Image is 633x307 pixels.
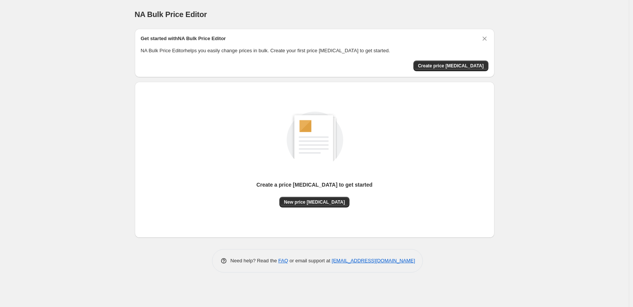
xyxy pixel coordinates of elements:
span: New price [MEDICAL_DATA] [284,199,345,205]
button: Create price change job [413,61,488,71]
a: [EMAIL_ADDRESS][DOMAIN_NAME] [332,258,415,263]
a: FAQ [278,258,288,263]
h2: Get started with NA Bulk Price Editor [141,35,226,42]
p: NA Bulk Price Editor helps you easily change prices in bulk. Create your first price [MEDICAL_DAT... [141,47,488,55]
span: Create price [MEDICAL_DATA] [418,63,484,69]
span: NA Bulk Price Editor [135,10,207,19]
span: or email support at [288,258,332,263]
p: Create a price [MEDICAL_DATA] to get started [256,181,373,189]
span: Need help? Read the [231,258,279,263]
button: Dismiss card [481,35,488,42]
button: New price [MEDICAL_DATA] [279,197,349,207]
